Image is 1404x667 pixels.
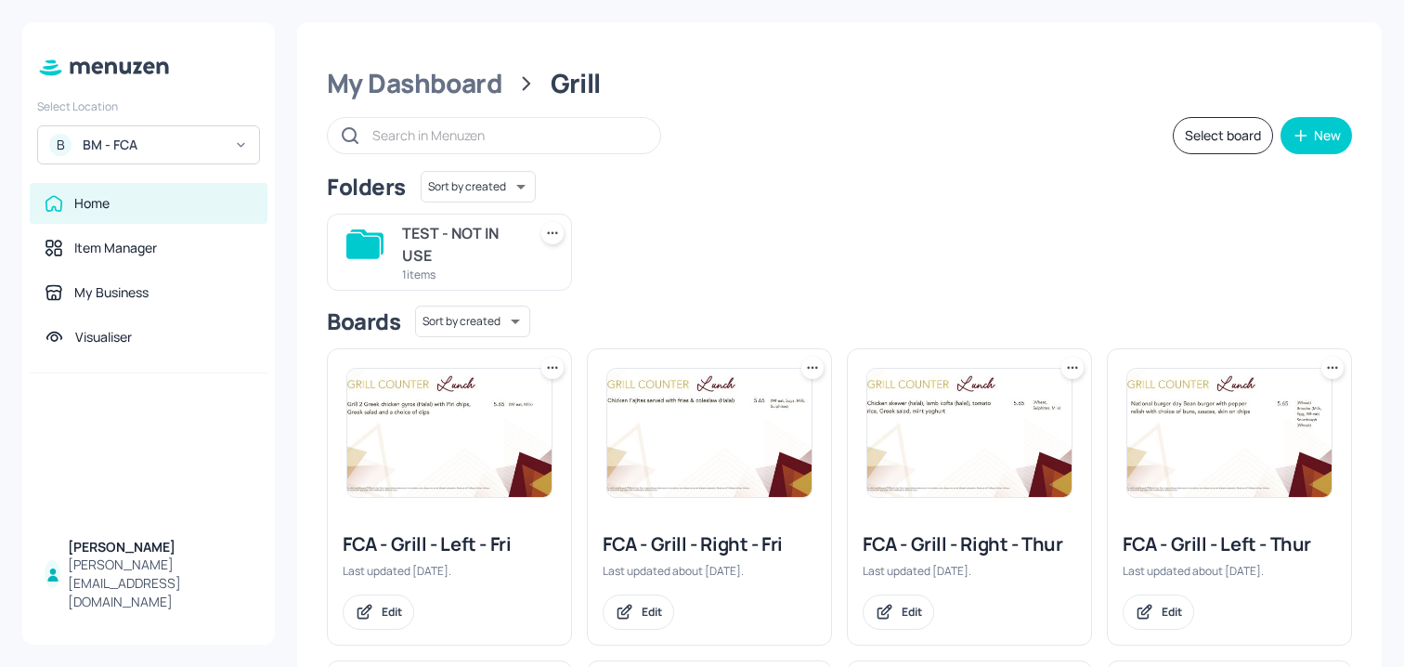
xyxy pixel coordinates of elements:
div: My Dashboard [327,67,502,100]
div: New [1314,129,1341,142]
input: Search in Menuzen [372,122,642,149]
div: Edit [902,604,922,620]
img: 2025-08-29-17564588765275jx79n9hqgt.jpeg [607,369,812,497]
div: FCA - Grill - Right - Thur [863,531,1076,557]
div: FCA - Grill - Right - Fri [603,531,816,557]
img: 2025-09-05-17570684943895lokt6aehqw.jpeg [347,369,552,497]
div: Folders [327,172,406,202]
div: FCA - Grill - Left - Fri [343,531,556,557]
div: FCA - Grill - Left - Thur [1123,531,1336,557]
div: Last updated [DATE]. [343,563,556,579]
div: Edit [382,604,402,620]
button: New [1280,117,1352,154]
div: [PERSON_NAME] [68,538,253,556]
div: B [49,134,71,156]
div: Sort by created [421,168,536,205]
div: Boards [327,307,400,336]
div: Visualiser [75,328,132,347]
div: Sort by created [415,303,530,340]
div: [PERSON_NAME][EMAIL_ADDRESS][DOMAIN_NAME] [68,556,253,611]
div: Grill [551,67,601,100]
div: Last updated about [DATE]. [1123,563,1336,579]
img: 2025-08-28-1756375040474vfx8dy3pq7r.jpeg [1127,369,1332,497]
div: TEST - NOT IN USE [402,222,519,267]
div: Edit [1162,604,1182,620]
div: Home [74,194,110,213]
div: Item Manager [74,239,157,257]
div: Edit [642,604,662,620]
div: BM - FCA [83,136,223,154]
div: Select Location [37,98,260,114]
div: Last updated [DATE]. [863,563,1076,579]
img: 2025-09-10-1757491167659v6hs5bari9h.jpeg [867,369,1072,497]
div: Last updated about [DATE]. [603,563,816,579]
div: My Business [74,283,149,302]
button: Select board [1173,117,1273,154]
div: 1 items [402,267,519,282]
